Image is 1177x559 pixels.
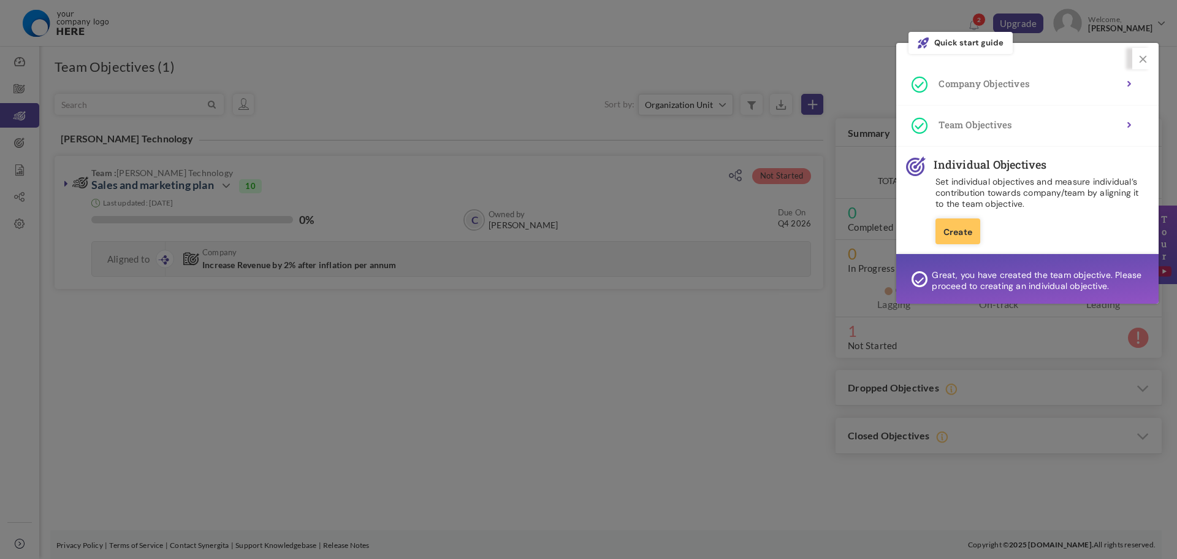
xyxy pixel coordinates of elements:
[932,269,1143,291] p: Great, you have created the team objective. Please proceed to creating an individual objective.
[896,91,1138,161] a: Team Objectives
[912,176,1149,209] p: Set individual objectives and measure individual’s contribution towards company/team by aligning ...
[939,118,1138,131] label: Team Objectives
[935,218,980,244] a: Create
[939,77,1138,90] label: Company Objectives
[908,32,1013,54] a: Quick start guide
[934,158,1046,171] label: Individual Objectives
[896,50,1138,120] a: Company Objectives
